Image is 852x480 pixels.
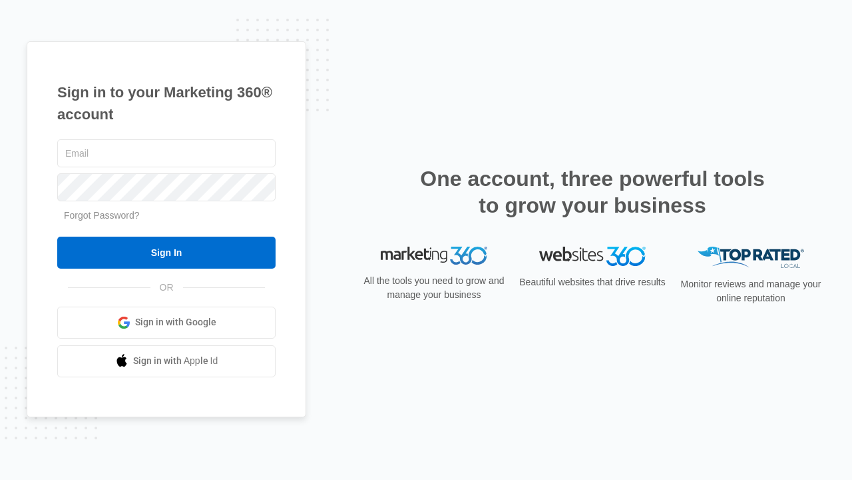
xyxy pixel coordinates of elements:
[64,210,140,221] a: Forgot Password?
[57,307,276,339] a: Sign in with Google
[381,247,487,265] img: Marketing 360
[135,315,216,329] span: Sign in with Google
[518,275,667,289] p: Beautiful websites that drive results
[133,354,218,368] span: Sign in with Apple Id
[539,247,646,266] img: Websites 360
[57,345,276,377] a: Sign in with Apple Id
[57,81,276,125] h1: Sign in to your Marketing 360® account
[416,165,769,219] h2: One account, three powerful tools to grow your business
[150,281,183,295] span: OR
[57,237,276,269] input: Sign In
[359,274,509,302] p: All the tools you need to grow and manage your business
[698,247,804,269] img: Top Rated Local
[57,139,276,167] input: Email
[676,277,825,305] p: Monitor reviews and manage your online reputation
